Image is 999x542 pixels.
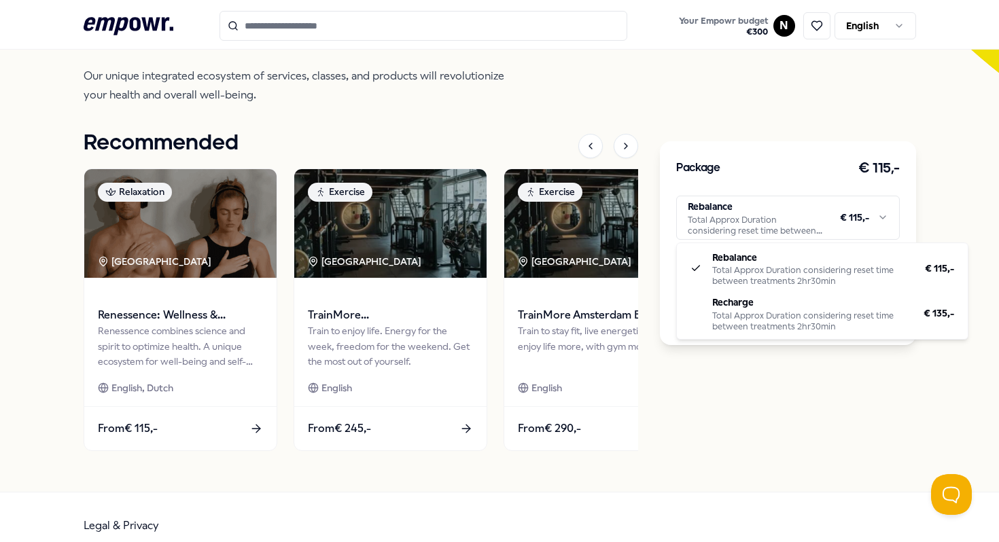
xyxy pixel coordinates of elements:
div: Total Approx Duration considering reset time between treatments 2hr30min [712,265,909,287]
span: € 115,- [925,261,954,276]
div: Total Approx Duration considering reset time between treatments 2hr30min [712,310,907,332]
span: € 135,- [924,306,954,321]
p: Rebalance [712,250,909,265]
p: Recharge [712,295,907,310]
